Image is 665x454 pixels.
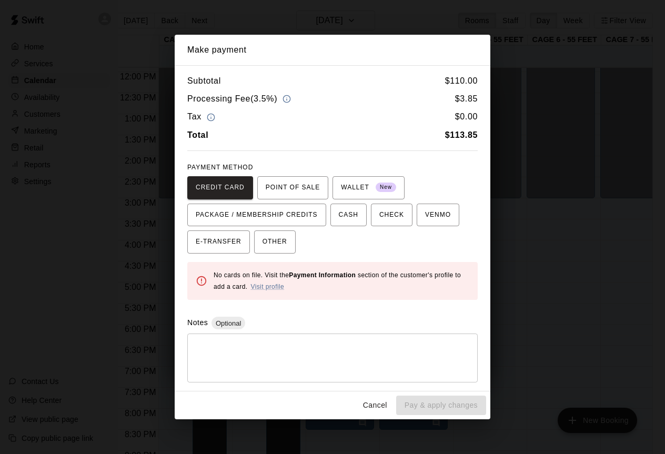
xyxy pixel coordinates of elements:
[187,230,250,254] button: E-TRANSFER
[425,207,451,224] span: VENMO
[358,396,392,415] button: Cancel
[289,271,356,279] b: Payment Information
[455,92,478,106] h6: $ 3.85
[250,283,284,290] a: Visit profile
[263,234,287,250] span: OTHER
[254,230,296,254] button: OTHER
[187,164,253,171] span: PAYMENT METHOD
[175,35,490,65] h2: Make payment
[455,110,478,124] h6: $ 0.00
[339,207,358,224] span: CASH
[196,207,318,224] span: PACKAGE / MEMBERSHIP CREDITS
[257,176,328,199] button: POINT OF SALE
[187,130,208,139] b: Total
[214,271,461,290] span: No cards on file. Visit the section of the customer's profile to add a card.
[187,74,221,88] h6: Subtotal
[187,204,326,227] button: PACKAGE / MEMBERSHIP CREDITS
[187,92,294,106] h6: Processing Fee ( 3.5% )
[187,318,208,327] label: Notes
[445,130,478,139] b: $ 113.85
[196,179,245,196] span: CREDIT CARD
[211,319,245,327] span: Optional
[376,180,396,195] span: New
[379,207,404,224] span: CHECK
[445,74,478,88] h6: $ 110.00
[187,110,218,124] h6: Tax
[330,204,367,227] button: CASH
[332,176,405,199] button: WALLET New
[266,179,320,196] span: POINT OF SALE
[417,204,459,227] button: VENMO
[196,234,241,250] span: E-TRANSFER
[187,176,253,199] button: CREDIT CARD
[341,179,396,196] span: WALLET
[371,204,412,227] button: CHECK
